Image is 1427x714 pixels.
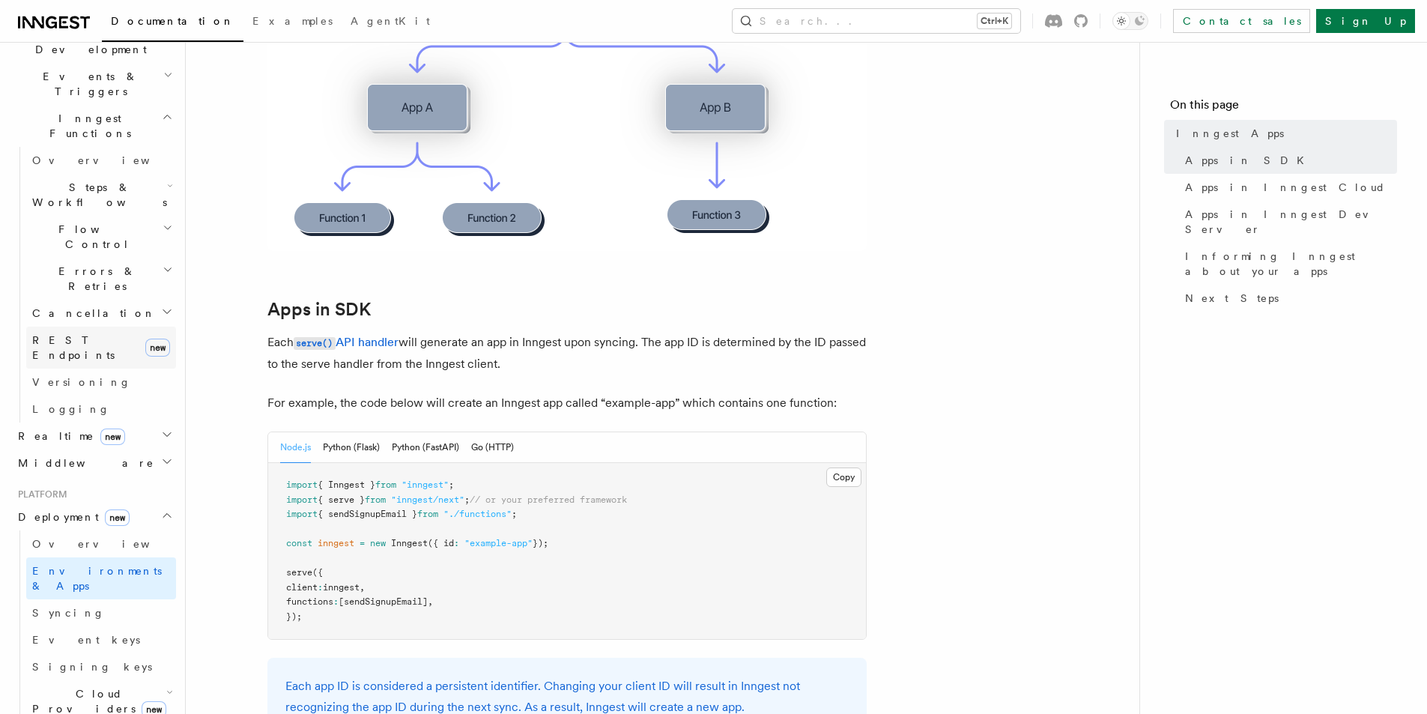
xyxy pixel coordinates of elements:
button: Toggle dark mode [1112,12,1148,30]
span: "./functions" [443,509,512,519]
button: Cancellation [26,300,176,327]
span: import [286,479,318,490]
span: ({ id [428,538,454,548]
a: Apps in SDK [1179,147,1397,174]
p: For example, the code below will create an Inngest app called “example-app” which contains one fu... [267,393,867,414]
span: , [360,582,365,593]
button: Local Development [12,21,176,63]
a: Apps in Inngest Cloud [1179,174,1397,201]
span: Signing keys [32,661,152,673]
a: Environments & Apps [26,557,176,599]
span: Middleware [12,456,154,471]
a: Versioning [26,369,176,396]
span: Event keys [32,634,140,646]
span: ({ [312,567,323,578]
button: Deploymentnew [12,503,176,530]
span: Cancellation [26,306,156,321]
p: Each will generate an app in Inngest upon syncing. The app ID is determined by the ID passed to t... [267,332,867,375]
span: "inngest" [402,479,449,490]
span: Overview [32,154,187,166]
h4: On this page [1170,96,1397,120]
kbd: Ctrl+K [978,13,1011,28]
span: [sendSignupEmail] [339,596,428,607]
span: : [454,538,459,548]
span: { sendSignupEmail } [318,509,417,519]
span: Logging [32,403,110,415]
div: Inngest Functions [12,147,176,423]
a: Logging [26,396,176,423]
span: Apps in Inngest Dev Server [1185,207,1397,237]
span: import [286,494,318,505]
span: inngest [323,582,360,593]
span: Next Steps [1185,291,1279,306]
span: Deployment [12,509,130,524]
a: Next Steps [1179,285,1397,312]
span: AgentKit [351,15,430,27]
a: REST Endpointsnew [26,327,176,369]
span: Errors & Retries [26,264,163,294]
span: new [145,339,170,357]
a: Event keys [26,626,176,653]
span: new [370,538,386,548]
a: Apps in Inngest Dev Server [1179,201,1397,243]
span: Informing Inngest about your apps [1185,249,1397,279]
span: Inngest Apps [1176,126,1284,141]
span: Inngest [391,538,428,548]
span: Versioning [32,376,131,388]
button: Search...Ctrl+K [733,9,1020,33]
a: Documentation [102,4,243,42]
span: from [417,509,438,519]
button: Errors & Retries [26,258,176,300]
a: Apps in SDK [267,299,371,320]
span: Realtime [12,429,125,444]
span: Apps in SDK [1185,153,1313,168]
span: Inngest Functions [12,111,162,141]
button: Python (FastAPI) [392,432,459,463]
a: Examples [243,4,342,40]
a: Syncing [26,599,176,626]
button: Node.js [280,432,311,463]
span: client [286,582,318,593]
span: Steps & Workflows [26,180,167,210]
button: Go (HTTP) [471,432,514,463]
span: ; [464,494,470,505]
a: Sign Up [1316,9,1415,33]
button: Realtimenew [12,423,176,450]
span: Documentation [111,15,234,27]
span: REST Endpoints [32,334,115,361]
span: serve [286,567,312,578]
button: Events & Triggers [12,63,176,105]
code: serve() [294,337,336,350]
span: inngest [318,538,354,548]
span: ; [512,509,517,519]
span: "inngest/next" [391,494,464,505]
span: ; [449,479,454,490]
button: Steps & Workflows [26,174,176,216]
span: : [333,596,339,607]
span: import [286,509,318,519]
span: Apps in Inngest Cloud [1185,180,1386,195]
a: Informing Inngest about your apps [1179,243,1397,285]
a: serve()API handler [294,335,399,349]
button: Inngest Functions [12,105,176,147]
span: : [318,582,323,593]
span: new [105,509,130,526]
span: new [100,429,125,445]
span: Environments & Apps [32,565,162,592]
span: }); [533,538,548,548]
span: from [375,479,396,490]
span: Overview [32,538,187,550]
button: Python (Flask) [323,432,380,463]
span: { serve } [318,494,365,505]
span: functions [286,596,333,607]
a: Signing keys [26,653,176,680]
span: Flow Control [26,222,163,252]
button: Flow Control [26,216,176,258]
span: Examples [252,15,333,27]
button: Middleware [12,450,176,476]
span: from [365,494,386,505]
span: const [286,538,312,548]
span: Platform [12,488,67,500]
button: Copy [826,468,861,487]
span: }); [286,611,302,622]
